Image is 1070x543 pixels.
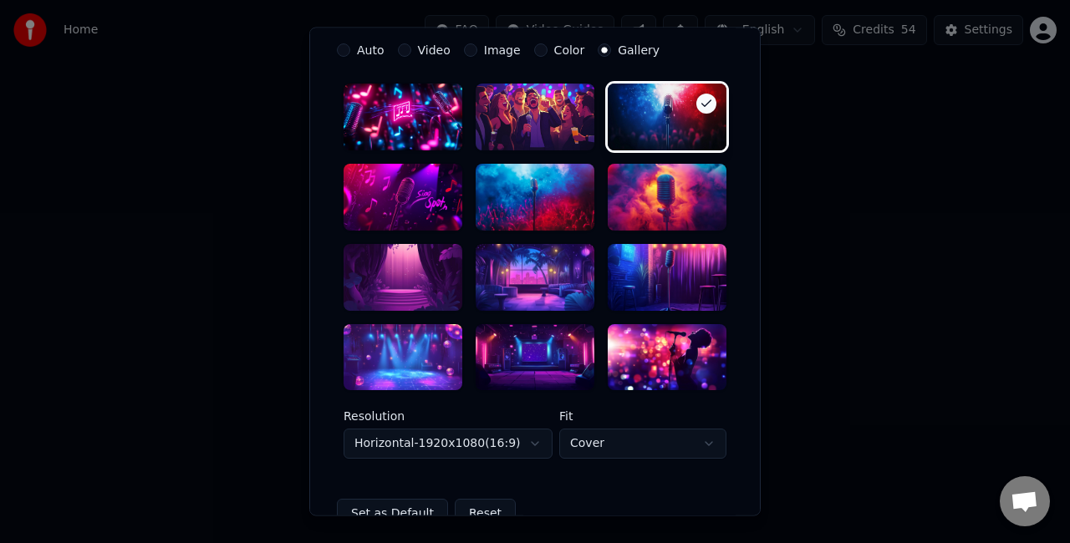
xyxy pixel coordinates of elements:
div: VideoCustomize Karaoke Video: Use Image, Video, or Color [337,43,733,543]
label: Image [484,44,521,56]
button: Set as Default [337,500,448,530]
label: Fit [559,411,726,423]
button: Reset [455,500,516,530]
label: Video [418,44,451,56]
label: Gallery [618,44,660,56]
label: Resolution [344,411,553,423]
label: Auto [357,44,385,56]
label: Color [554,44,585,56]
